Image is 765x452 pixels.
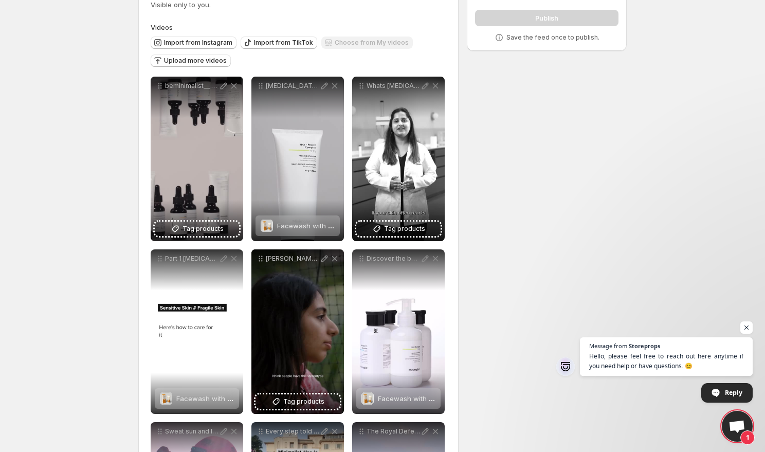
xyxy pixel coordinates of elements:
[176,394,246,403] span: Facewash with Scrub
[151,77,243,241] div: beminimalist__ at Lakm Fashion Week in partnership with FDCI where clean effective skincare took ...
[283,396,324,407] span: Tag products
[164,57,227,65] span: Upload more videos
[740,430,755,445] span: 1
[506,33,599,42] p: Save the feed once to publish.
[356,222,441,236] button: Tag products
[589,351,743,371] span: Hello, please feel free to reach out here anytime if you need help or have questions. 😊
[352,249,445,414] div: Discover the beauty of clean and minimal skincare that truly works on your skin problems with bem...
[155,222,239,236] button: Tag products
[151,37,236,49] button: Import from Instagram
[165,82,218,90] p: beminimalist__ at Lakm Fashion Week in partnership with FDCI where clean effective skincare took ...
[362,392,373,405] img: Facewash with Scrub
[277,222,347,230] span: Facewash with Scrub
[261,220,272,232] img: Facewash with Scrub
[589,343,627,349] span: Message from
[165,427,218,436] p: Sweat sun and long hours Handled Welcome beminimalist__ as our official sunscreen partner
[256,394,340,409] button: Tag products
[151,23,173,31] span: Videos
[725,384,742,402] span: Reply
[722,411,753,442] a: Open chat
[160,392,172,405] img: Facewash with Scrub
[367,255,420,263] p: Discover the beauty of clean and minimal skincare that truly works on your skin problems with bem...
[266,255,319,263] p: [PERSON_NAME] journey is one of curiosity courage and quiet confidence From changing towns in sea...
[254,39,313,47] span: Import from TikTok
[251,77,344,241] div: [MEDICAL_DATA] is easily triggered constantly inflamed and often misunderstood The new Minimalist...
[241,37,317,49] button: Import from TikTok
[266,82,319,90] p: [MEDICAL_DATA] is easily triggered constantly inflamed and often misunderstood The new Minimalist...
[251,249,344,414] div: [PERSON_NAME] journey is one of curiosity courage and quiet confidence From changing towns in sea...
[367,82,420,90] p: Whats [MEDICAL_DATA] doing in a moisturizer Turns out a lot Our new B12 Repair Complex 55 is buil...
[266,427,319,436] p: Every step told a story and we were lucky to listen From laughter with friends to first-time expe...
[151,55,231,67] button: Upload more videos
[378,394,448,403] span: Facewash with Scrub
[367,427,420,436] p: The Royal Defense is getting Stronger
[629,343,660,349] span: Storeprops
[164,39,232,47] span: Import from Instagram
[384,224,425,234] span: Tag products
[165,255,218,263] p: Part 1 [MEDICAL_DATA] Fragile skin It just needs a little more listening and a lot more intention...
[352,77,445,241] div: Whats [MEDICAL_DATA] doing in a moisturizer Turns out a lot Our new B12 Repair Complex 55 is buil...
[151,249,243,414] div: Part 1 [MEDICAL_DATA] Fragile skin It just needs a little more listening and a lot more intention...
[183,224,224,234] span: Tag products
[151,1,211,9] span: Visible only to you.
